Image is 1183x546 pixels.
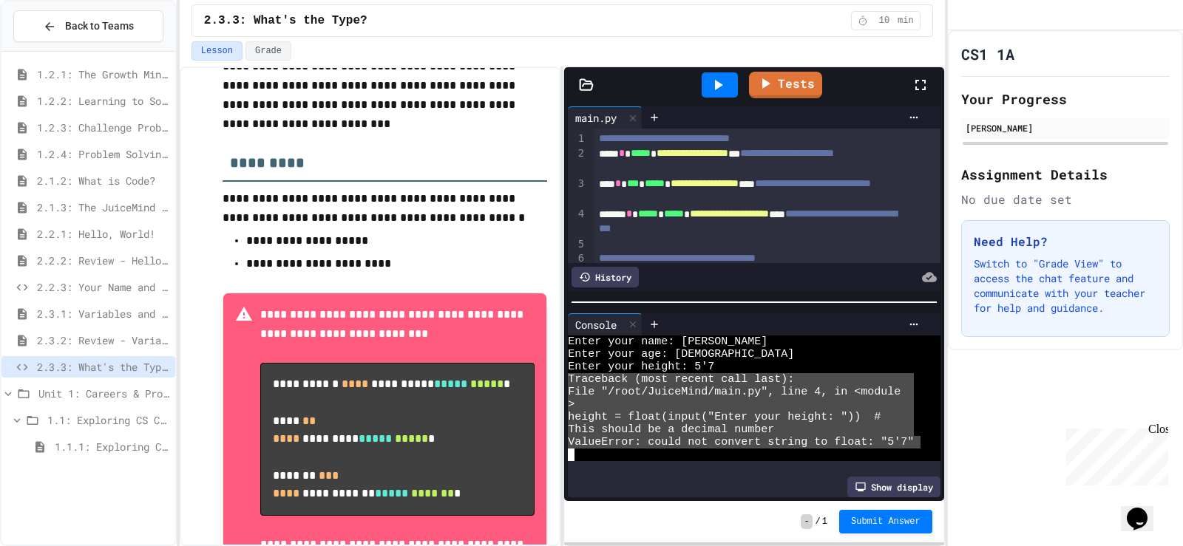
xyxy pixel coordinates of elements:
[6,6,102,94] div: Chat with us now!Close
[572,267,639,287] div: History
[568,110,624,126] div: main.py
[847,477,940,497] div: Show display
[568,411,881,423] span: height = float(input("Enter your height: ")) #
[898,15,914,27] span: min
[245,41,291,61] button: Grade
[568,335,767,348] span: Enter your name: [PERSON_NAME]
[961,164,1170,185] h2: Assignment Details
[822,516,827,528] span: 1
[568,177,586,207] div: 3
[13,10,163,42] button: Back to Teams
[37,120,169,135] span: 1.2.3: Challenge Problem - The Bridge
[47,412,169,428] span: 1.1: Exploring CS Careers
[749,72,822,98] a: Tests
[568,237,586,252] div: 5
[568,313,643,335] div: Console
[568,348,794,361] span: Enter your age: [DEMOGRAPHIC_DATA]
[37,226,169,242] span: 2.2.1: Hello, World!
[55,439,169,454] span: 1.1.1: Exploring CS Careers
[568,207,586,237] div: 4
[37,306,169,321] span: 2.3.1: Variables and Data Types
[568,146,586,177] div: 2
[961,89,1170,109] h2: Your Progress
[568,132,586,146] div: 1
[65,18,134,34] span: Back to Teams
[961,191,1170,208] div: No due date set
[839,510,932,533] button: Submit Answer
[961,44,1014,64] h1: CS1 1A
[37,173,169,188] span: 2.1.2: What is Code?
[37,359,169,375] span: 2.3.3: What's the Type?
[1060,423,1168,485] iframe: chat widget
[568,251,586,266] div: 6
[568,106,643,129] div: main.py
[568,373,794,386] span: Traceback (most recent call last):
[37,146,169,162] span: 1.2.4: Problem Solving Practice
[966,121,1165,134] div: [PERSON_NAME]
[37,199,169,215] span: 2.1.3: The JuiceMind IDE
[568,398,574,411] span: >
[568,423,774,436] span: This should be a decimal number
[872,15,896,27] span: 10
[38,386,169,401] span: Unit 1: Careers & Professionalism
[37,66,169,82] span: 1.2.1: The Growth Mindset
[568,386,901,398] span: File "/root/JuiceMind/main.py", line 4, in <module
[974,256,1157,315] p: Switch to "Grade View" to access the chat feature and communicate with your teacher for help and ...
[568,436,914,448] span: ValueError: could not convert string to float: "5'7"
[851,516,921,528] span: Submit Answer
[37,279,169,295] span: 2.2.3: Your Name and Favorite Movie
[568,361,714,373] span: Enter your height: 5'7
[37,332,169,348] span: 2.3.2: Review - Variables and Data Types
[816,516,821,528] span: /
[1121,487,1168,531] iframe: chat widget
[37,93,169,109] span: 1.2.2: Learning to Solve Hard Problems
[37,253,169,268] span: 2.2.2: Review - Hello, World!
[568,317,624,332] div: Console
[801,514,812,529] span: -
[974,233,1157,250] h3: Need Help?
[191,41,243,61] button: Lesson
[204,12,367,30] span: 2.3.3: What's the Type?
